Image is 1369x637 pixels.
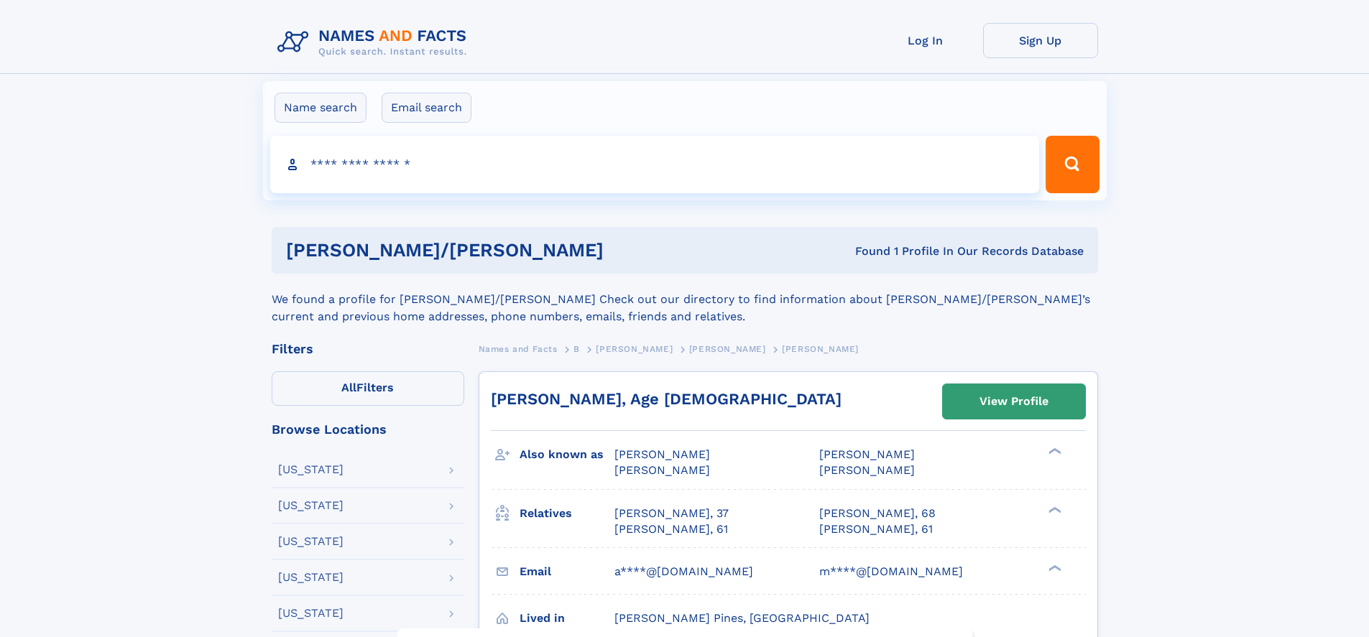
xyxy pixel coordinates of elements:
[272,343,464,355] div: Filters
[278,608,344,619] div: [US_STATE]
[272,274,1098,325] div: We found a profile for [PERSON_NAME]/[PERSON_NAME] Check out our directory to find information ab...
[782,344,859,354] span: [PERSON_NAME]
[819,506,936,521] a: [PERSON_NAME], 68
[614,463,710,477] span: [PERSON_NAME]
[286,241,729,259] h1: [PERSON_NAME]/[PERSON_NAME]
[1046,136,1099,193] button: Search Button
[689,340,766,358] a: [PERSON_NAME]
[520,559,614,584] h3: Email
[729,243,1084,259] div: Found 1 Profile In Our Records Database
[278,536,344,547] div: [US_STATE]
[341,381,356,394] span: All
[382,93,471,123] label: Email search
[270,136,1040,193] input: search input
[573,340,580,358] a: B
[1045,563,1062,572] div: ❯
[614,447,710,461] span: [PERSON_NAME]
[819,463,915,477] span: [PERSON_NAME]
[943,384,1085,419] a: View Profile
[596,340,673,358] a: [PERSON_NAME]
[1045,447,1062,456] div: ❯
[272,423,464,436] div: Browse Locations
[596,344,673,354] span: [PERSON_NAME]
[819,521,933,537] a: [PERSON_NAME], 61
[614,521,728,537] a: [PERSON_NAME], 61
[819,447,915,461] span: [PERSON_NAME]
[278,572,344,583] div: [US_STATE]
[979,385,1048,418] div: View Profile
[278,464,344,475] div: [US_STATE]
[520,442,614,467] h3: Also known as
[689,344,766,354] span: [PERSON_NAME]
[479,340,558,358] a: Names and Facts
[983,23,1098,58] a: Sign Up
[868,23,983,58] a: Log In
[1045,505,1062,514] div: ❯
[520,501,614,526] h3: Relatives
[491,390,842,408] a: [PERSON_NAME], Age [DEMOGRAPHIC_DATA]
[278,500,344,511] div: [US_STATE]
[573,344,580,354] span: B
[520,606,614,631] h3: Lived in
[614,506,729,521] a: [PERSON_NAME], 37
[275,93,367,123] label: Name search
[272,371,464,406] label: Filters
[272,23,479,62] img: Logo Names and Facts
[614,611,870,625] span: [PERSON_NAME] Pines, [GEOGRAPHIC_DATA]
